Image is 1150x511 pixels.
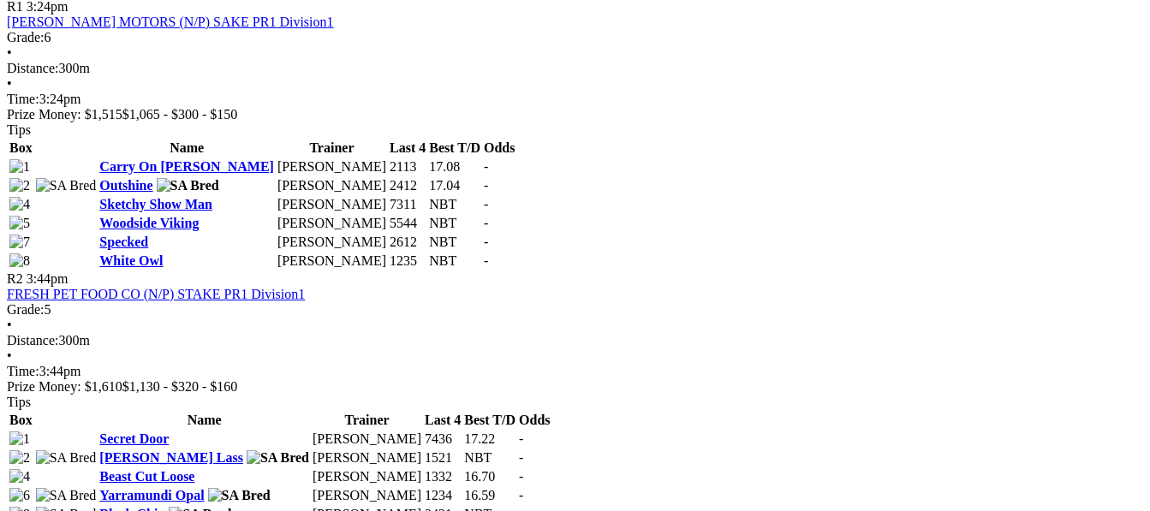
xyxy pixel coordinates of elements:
[36,178,97,193] img: SA Bred
[7,333,1143,348] div: 300m
[312,431,422,448] td: [PERSON_NAME]
[98,412,310,429] th: Name
[7,287,305,301] a: FRESH PET FOOD CO (N/P) STAKE PR1 Division1
[484,216,488,230] span: -
[312,449,422,466] td: [PERSON_NAME]
[7,30,45,45] span: Grade:
[122,379,238,394] span: $1,130 - $320 - $160
[424,487,462,504] td: 1234
[7,271,23,286] span: R2
[9,450,30,466] img: 2
[277,253,387,270] td: [PERSON_NAME]
[463,468,516,485] td: 16.70
[27,271,69,286] span: 3:44pm
[122,107,238,122] span: $1,065 - $300 - $150
[277,158,387,175] td: [PERSON_NAME]
[518,412,551,429] th: Odds
[7,348,12,363] span: •
[99,178,152,193] a: Outshine
[483,140,515,157] th: Odds
[428,158,481,175] td: 17.08
[9,431,30,447] img: 1
[99,469,194,484] a: Beast Cut Loose
[312,487,422,504] td: [PERSON_NAME]
[424,449,462,466] td: 1521
[389,253,426,270] td: 1235
[36,450,97,466] img: SA Bred
[7,395,31,409] span: Tips
[428,196,481,213] td: NBT
[36,488,97,503] img: SA Bred
[463,412,516,429] th: Best T/D
[484,197,488,211] span: -
[7,302,1143,318] div: 5
[277,215,387,232] td: [PERSON_NAME]
[9,159,30,175] img: 1
[7,122,31,137] span: Tips
[484,159,488,174] span: -
[389,158,426,175] td: 2113
[7,302,45,317] span: Grade:
[208,488,271,503] img: SA Bred
[9,178,30,193] img: 2
[7,364,1143,379] div: 3:44pm
[7,92,39,106] span: Time:
[519,450,523,465] span: -
[7,61,58,75] span: Distance:
[157,178,219,193] img: SA Bred
[519,431,523,446] span: -
[7,15,334,29] a: [PERSON_NAME] MOTORS (N/P) SAKE PR1 Division1
[7,30,1143,45] div: 6
[277,177,387,194] td: [PERSON_NAME]
[484,178,488,193] span: -
[277,140,387,157] th: Trainer
[9,140,33,155] span: Box
[99,431,169,446] a: Secret Door
[98,140,275,157] th: Name
[99,197,212,211] a: Sketchy Show Man
[99,253,163,268] a: White Owl
[428,140,481,157] th: Best T/D
[9,235,30,250] img: 7
[312,412,422,429] th: Trainer
[99,216,199,230] a: Woodside Viking
[389,177,426,194] td: 2412
[277,196,387,213] td: [PERSON_NAME]
[9,197,30,212] img: 4
[424,412,462,429] th: Last 4
[389,196,426,213] td: 7311
[7,318,12,332] span: •
[7,107,1143,122] div: Prize Money: $1,515
[389,234,426,251] td: 2612
[99,159,274,174] a: Carry On [PERSON_NAME]
[463,449,516,466] td: NBT
[463,431,516,448] td: 17.22
[7,45,12,60] span: •
[428,215,481,232] td: NBT
[9,413,33,427] span: Box
[9,469,30,484] img: 4
[277,234,387,251] td: [PERSON_NAME]
[428,234,481,251] td: NBT
[7,379,1143,395] div: Prize Money: $1,610
[7,76,12,91] span: •
[7,364,39,378] span: Time:
[463,487,516,504] td: 16.59
[7,92,1143,107] div: 3:24pm
[99,450,243,465] a: [PERSON_NAME] Lass
[7,61,1143,76] div: 300m
[99,488,204,502] a: Yarramundi Opal
[389,140,426,157] th: Last 4
[519,469,523,484] span: -
[428,253,481,270] td: NBT
[7,333,58,348] span: Distance:
[247,450,309,466] img: SA Bred
[424,468,462,485] td: 1332
[9,253,30,269] img: 8
[484,235,488,249] span: -
[9,216,30,231] img: 5
[312,468,422,485] td: [PERSON_NAME]
[519,488,523,502] span: -
[389,215,426,232] td: 5544
[99,235,148,249] a: Specked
